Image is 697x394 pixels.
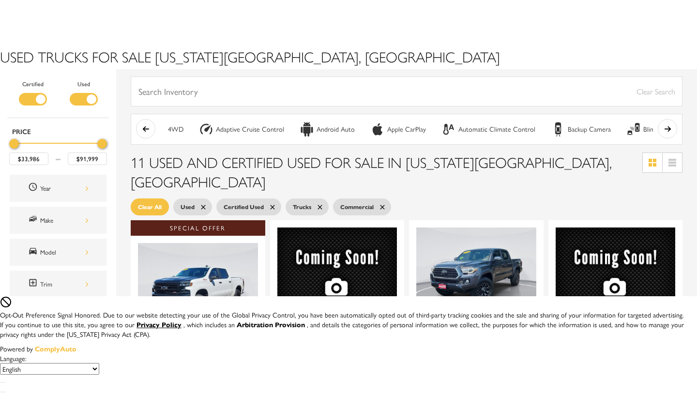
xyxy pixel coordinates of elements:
div: Make [40,215,89,226]
input: Minimum [9,152,48,165]
h5: Price [12,127,104,136]
div: Adaptive Cruise Control [199,122,213,136]
span: Trucks [293,201,311,213]
div: Android Auto [317,125,355,134]
label: Used [77,79,90,89]
div: Adaptive Cruise Control [216,125,284,134]
div: Android Auto [300,122,314,136]
button: Apple CarPlay Apple CarPlay [365,119,431,139]
a: ComplyAuto [35,344,76,353]
button: Automatic Climate Control Automatic Climate Control [436,119,541,139]
div: Automatic Climate Control [441,122,456,136]
input: Search Inventory [131,76,682,106]
span: Commercial [340,201,374,213]
input: Maximum [68,152,107,165]
div: Price [9,136,107,165]
button: Backup Camera Backup Camera [545,119,616,139]
span: Model [28,246,40,258]
img: 2020 Chevrolet Silverado 1500 LT Trail Boss [138,243,258,333]
div: Make Make [10,207,106,234]
img: 2022 Jeep Gladiator Mojave [277,227,397,320]
div: Special Offer [131,220,265,236]
div: Year Year [10,175,106,202]
button: Android Auto Android Auto [294,119,360,139]
div: Backup Camera [568,125,611,134]
div: Backup Camera [551,122,565,136]
span: 11 Used and Certified Used for Sale in [US_STATE][GEOGRAPHIC_DATA], [GEOGRAPHIC_DATA] [131,152,612,192]
div: Blind Spot Monitor [626,122,641,136]
span: Make [28,214,40,227]
div: Apple CarPlay [370,122,385,136]
button: Adaptive Cruise Control Adaptive Cruise Control [194,119,289,139]
div: Trim Trim [10,271,106,298]
div: Trim [40,279,89,289]
div: Model [40,247,89,258]
div: Model Model [10,239,106,266]
button: scroll right [658,119,677,138]
img: 2021 Jeep Gladiator Mojave [556,227,676,320]
div: Filter by Vehicle Type [7,79,109,118]
div: Blind Spot Monitor [643,125,696,134]
a: Privacy Policy [136,319,183,329]
div: Automatic Climate Control [458,125,535,134]
u: Privacy Policy [136,319,182,329]
span: Year [28,182,40,195]
div: Apple CarPlay [387,125,426,134]
label: Certified [22,79,44,89]
button: scroll left [136,119,155,138]
div: 4WD [168,125,183,134]
span: Used [181,201,195,213]
div: Minimum Price [9,139,19,149]
button: 4WD [163,119,189,139]
span: Trim [28,278,40,290]
img: 2018 Toyota Tacoma TRD Off-Road [416,227,536,318]
div: Year [40,183,89,194]
span: Clear All [138,201,162,213]
strong: Arbitration Provision [237,319,305,329]
span: Certified Used [224,201,264,213]
div: Maximum Price [97,139,107,149]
